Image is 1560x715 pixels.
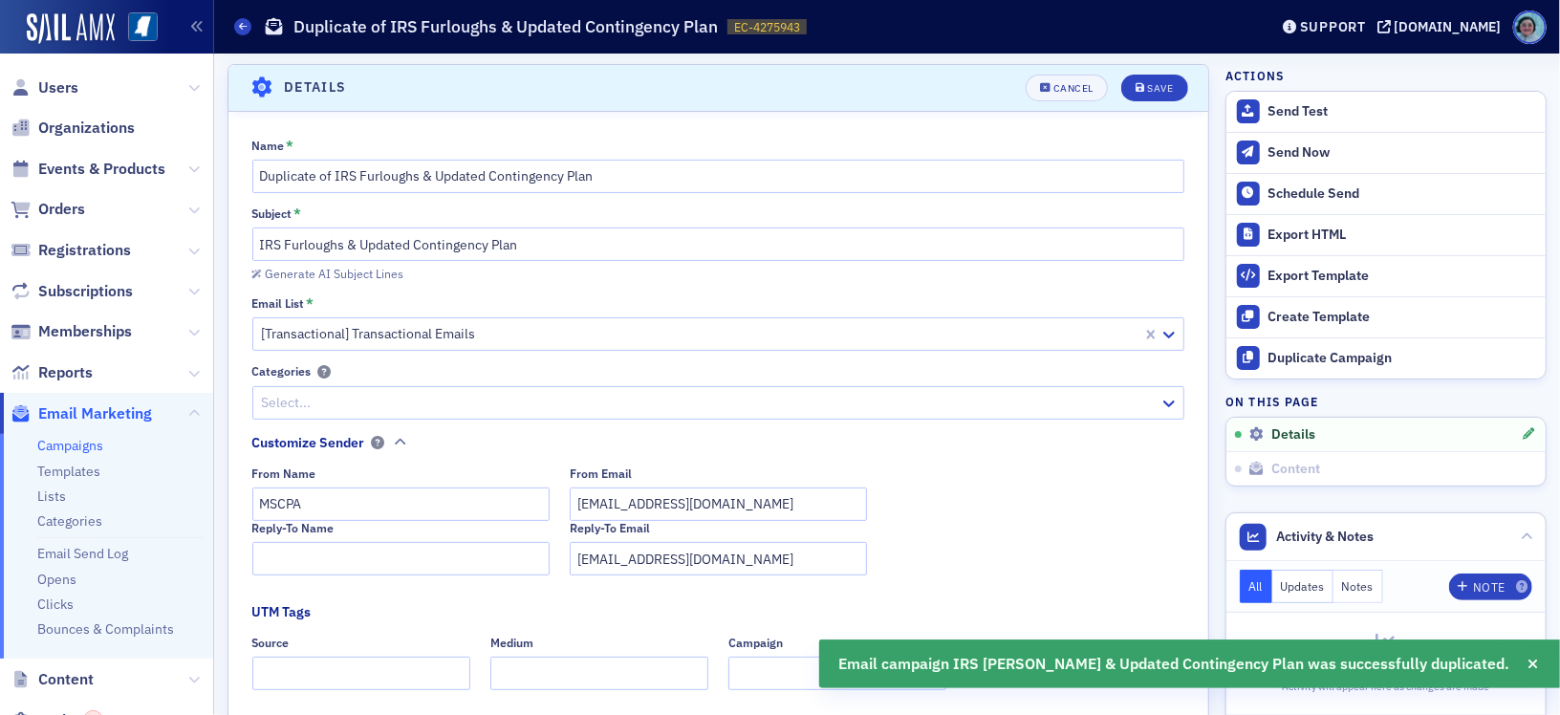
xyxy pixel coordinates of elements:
[1226,92,1546,132] button: Send Test
[1268,144,1536,162] div: Send Now
[38,77,78,98] span: Users
[11,240,131,261] a: Registrations
[252,466,316,481] div: From Name
[11,321,132,342] a: Memberships
[11,118,135,139] a: Organizations
[293,15,718,38] h1: Duplicate of IRS Furloughs & Updated Contingency Plan
[252,636,290,650] div: Source
[1377,20,1508,33] button: [DOMAIN_NAME]
[1268,185,1536,203] div: Schedule Send
[1272,570,1334,603] button: Updates
[252,139,285,153] div: Name
[38,240,131,261] span: Registrations
[37,463,100,480] a: Templates
[27,13,115,44] img: SailAMX
[1395,18,1502,35] div: [DOMAIN_NAME]
[252,521,335,535] div: Reply-To Name
[128,12,158,42] img: SailAMX
[38,118,135,139] span: Organizations
[37,487,66,505] a: Lists
[38,159,165,180] span: Events & Products
[570,521,650,535] div: Reply-To Email
[11,669,94,690] a: Content
[38,403,152,424] span: Email Marketing
[252,364,312,379] div: Categories
[1271,426,1315,444] span: Details
[286,139,293,152] abbr: This field is required
[1026,75,1108,101] button: Cancel
[1271,461,1320,478] span: Content
[1225,393,1547,410] h4: On this page
[306,296,314,310] abbr: This field is required
[1226,173,1546,214] button: Schedule Send
[1300,18,1366,35] div: Support
[490,636,533,650] div: Medium
[1240,570,1272,603] button: All
[11,281,133,302] a: Subscriptions
[293,206,301,220] abbr: This field is required
[11,159,165,180] a: Events & Products
[1277,527,1375,547] span: Activity & Notes
[252,296,305,311] div: Email List
[1268,103,1536,120] div: Send Test
[37,571,76,588] a: Opens
[252,602,312,622] div: UTM Tags
[252,264,403,281] button: Generate AI Subject Lines
[1268,268,1536,285] div: Export Template
[252,433,365,453] div: Customize Sender
[37,596,74,613] a: Clicks
[1147,83,1173,94] div: Save
[570,466,632,481] div: From Email
[265,269,403,279] div: Generate AI Subject Lines
[1513,11,1547,44] span: Profile
[38,199,85,220] span: Orders
[37,437,103,454] a: Campaigns
[1225,67,1285,84] h4: Actions
[1473,582,1506,593] div: Note
[1268,227,1536,244] div: Export HTML
[1333,570,1383,603] button: Notes
[37,545,128,562] a: Email Send Log
[38,321,132,342] span: Memberships
[37,620,174,638] a: Bounces & Complaints
[1268,309,1536,326] div: Create Template
[1053,83,1094,94] div: Cancel
[1121,75,1187,101] button: Save
[1226,214,1546,255] a: Export HTML
[11,77,78,98] a: Users
[252,206,292,221] div: Subject
[728,636,783,650] div: Campaign
[38,362,93,383] span: Reports
[734,19,800,35] span: EC-4275943
[1449,574,1532,600] button: Note
[1268,350,1536,367] div: Duplicate Campaign
[11,199,85,220] a: Orders
[1226,337,1546,379] button: Duplicate Campaign
[1226,296,1546,337] a: Create Template
[38,669,94,690] span: Content
[839,653,1510,676] span: Email campaign IRS [PERSON_NAME] & Updated Contingency Plan was successfully duplicated.
[284,77,347,97] h4: Details
[115,12,158,45] a: View Homepage
[1226,132,1546,173] button: Send Now
[37,512,102,530] a: Categories
[38,281,133,302] span: Subscriptions
[11,403,152,424] a: Email Marketing
[11,362,93,383] a: Reports
[1226,255,1546,296] a: Export Template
